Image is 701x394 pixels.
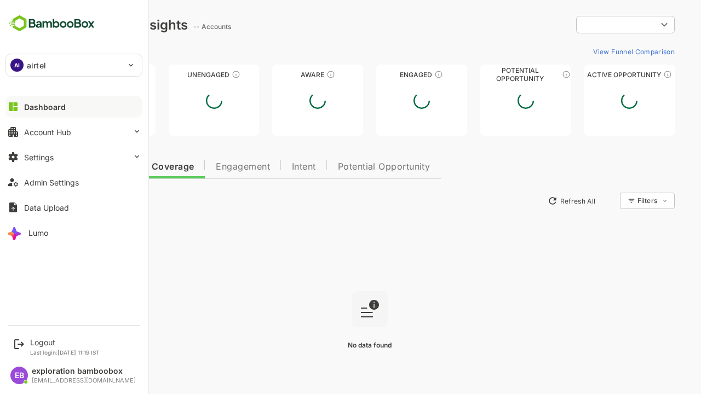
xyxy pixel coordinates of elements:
[30,349,100,356] p: Last login: [DATE] 11:19 IST
[24,128,71,137] div: Account Hub
[5,146,142,168] button: Settings
[26,71,117,79] div: Unreached
[26,191,106,211] button: New Insights
[30,338,100,347] div: Logout
[5,196,142,218] button: Data Upload
[538,15,636,34] div: ​
[10,367,28,384] div: EB
[254,163,278,171] span: Intent
[598,191,636,211] div: Filters
[288,70,297,79] div: These accounts have just entered the buying cycle and need further nurturing
[37,163,156,171] span: Data Quality and Coverage
[24,178,79,187] div: Admin Settings
[193,70,202,79] div: These accounts have not shown enough engagement and need nurturing
[130,71,221,79] div: Unengaged
[442,71,533,79] div: Potential Opportunity
[32,367,136,376] div: exploration bamboobox
[6,54,142,76] div: AIairtel
[5,171,142,193] button: Admin Settings
[27,60,46,71] p: airtel
[338,71,429,79] div: Engaged
[625,70,634,79] div: These accounts have open opportunities which might be at any of the Sales Stages
[524,70,532,79] div: These accounts are MQAs and can be passed on to Inside Sales
[5,222,142,244] button: Lumo
[234,71,325,79] div: Aware
[504,192,562,210] button: Refresh All
[28,228,48,237] div: Lumo
[550,43,636,60] button: View Funnel Comparison
[24,102,66,112] div: Dashboard
[5,121,142,143] button: Account Hub
[26,17,150,33] div: Dashboard Insights
[545,71,636,79] div: Active Opportunity
[5,13,98,34] img: BambooboxFullLogoMark.5f36c76dfaba33ec1ec1367b70bb1252.svg
[300,163,392,171] span: Potential Opportunity
[24,203,69,212] div: Data Upload
[155,22,196,31] ag: -- Accounts
[309,341,353,349] span: No data found
[396,70,405,79] div: These accounts are warm, further nurturing would qualify them to MQAs
[599,196,619,205] div: Filters
[24,153,54,162] div: Settings
[89,70,98,79] div: These accounts have not been engaged with for a defined time period
[177,163,232,171] span: Engagement
[32,377,136,384] div: [EMAIL_ADDRESS][DOMAIN_NAME]
[10,59,24,72] div: AI
[5,96,142,118] button: Dashboard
